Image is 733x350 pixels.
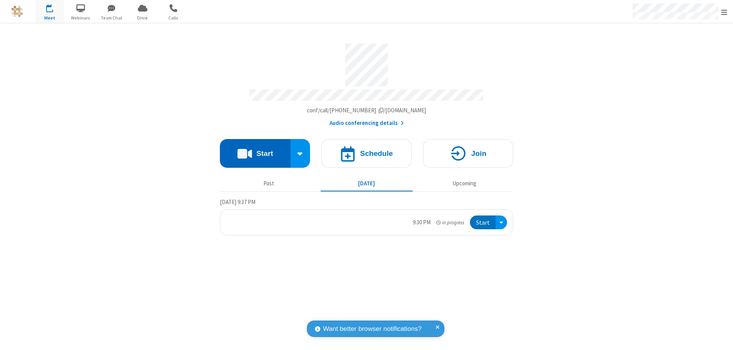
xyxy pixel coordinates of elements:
[220,198,255,206] span: [DATE] 9:37 PM
[220,198,513,236] section: Today's Meetings
[97,15,126,21] span: Team Chat
[436,219,464,226] em: in progress
[128,15,157,21] span: Drive
[321,139,412,168] button: Schedule
[220,38,513,128] section: Account details
[11,6,23,17] img: QA Selenium DO NOT DELETE OR CHANGE
[66,15,95,21] span: Webinars
[471,150,486,157] h4: Join
[321,176,413,191] button: [DATE]
[329,119,404,128] button: Audio conferencing details
[223,176,315,191] button: Past
[220,139,291,168] button: Start
[470,216,496,230] button: Start
[307,106,426,115] button: Copy my meeting room linkCopy my meeting room link
[413,218,431,227] div: 9:30 PM
[256,150,273,157] h4: Start
[52,4,57,10] div: 1
[291,139,310,168] div: Start conference options
[423,139,513,168] button: Join
[307,107,426,114] span: Copy my meeting room link
[323,324,421,334] span: Want better browser notifications?
[159,15,188,21] span: Calls
[496,216,507,230] div: Open menu
[36,15,64,21] span: Meet
[418,176,510,191] button: Upcoming
[360,150,393,157] h4: Schedule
